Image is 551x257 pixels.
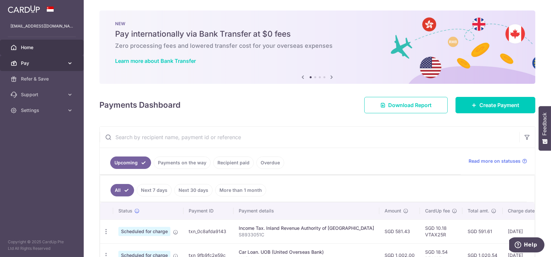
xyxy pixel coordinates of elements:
[115,21,520,26] p: NEW
[99,99,181,111] h4: Payments Dashboard
[379,219,420,243] td: SGD 581.43
[503,219,547,243] td: [DATE]
[425,208,450,214] span: CardUp fee
[183,202,233,219] th: Payment ID
[115,29,520,39] h5: Pay internationally via Bank Transfer at $0 fees
[456,97,535,113] a: Create Payment
[183,219,233,243] td: txn_0c8afda9143
[468,208,489,214] span: Total amt.
[539,106,551,151] button: Feedback - Show survey
[115,58,196,64] a: Learn more about Bank Transfer
[462,219,503,243] td: SGD 591.61
[388,101,432,109] span: Download Report
[137,184,172,196] a: Next 7 days
[99,10,535,84] img: Bank transfer banner
[239,249,374,255] div: Car Loan. UOB (United Overseas Bank)
[10,23,73,29] p: [EMAIL_ADDRESS][DOMAIN_NAME]
[21,76,64,82] span: Refer & Save
[233,202,379,219] th: Payment details
[111,184,134,196] a: All
[213,156,254,169] a: Recipient paid
[110,156,151,169] a: Upcoming
[469,158,527,164] a: Read more on statuses
[21,60,64,66] span: Pay
[21,107,64,114] span: Settings
[469,158,521,164] span: Read more on statuses
[239,225,374,231] div: Income Tax. Inland Revenue Authority of [GEOGRAPHIC_DATA]
[385,208,401,214] span: Amount
[8,5,40,13] img: CardUp
[364,97,448,113] a: Download Report
[256,156,284,169] a: Overdue
[215,184,266,196] a: More than 1 month
[118,227,170,236] span: Scheduled for charge
[479,101,519,109] span: Create Payment
[118,208,132,214] span: Status
[154,156,211,169] a: Payments on the way
[509,237,544,254] iframe: Opens a widget where you can find more information
[100,127,519,148] input: Search by recipient name, payment id or reference
[115,42,520,50] h6: Zero processing fees and lowered transfer cost for your overseas expenses
[420,219,462,243] td: SGD 10.18 VTAX25R
[508,208,535,214] span: Charge date
[21,44,64,51] span: Home
[542,113,548,136] span: Feedback
[239,231,374,238] p: S8933051C
[21,91,64,98] span: Support
[174,184,213,196] a: Next 30 days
